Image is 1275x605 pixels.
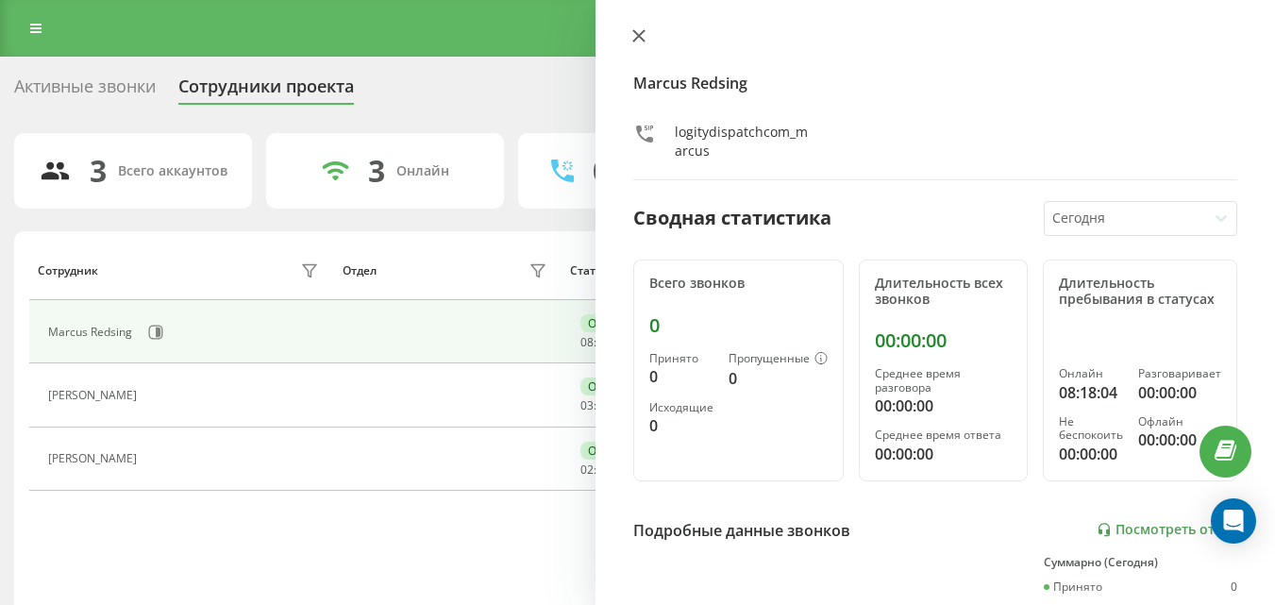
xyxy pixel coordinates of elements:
[1138,367,1221,380] div: Разговаривает
[580,334,594,350] span: 08
[580,314,640,332] div: Онлайн
[1138,429,1221,451] div: 00:00:00
[1138,381,1221,404] div: 00:00:00
[875,276,1012,308] div: Длительность всех звонков
[580,378,640,395] div: Онлайн
[633,72,1237,94] h4: Marcus Redsing
[875,367,1012,395] div: Среднее время разговора
[875,395,1012,417] div: 00:00:00
[343,264,377,277] div: Отдел
[1044,580,1102,594] div: Принято
[48,326,137,339] div: Marcus Redsing
[649,365,713,388] div: 0
[570,264,607,277] div: Статус
[649,276,828,292] div: Всего звонков
[178,76,354,106] div: Сотрудники проекта
[1059,276,1221,308] div: Длительность пребывания в статусах
[1059,367,1123,380] div: Онлайн
[649,314,828,337] div: 0
[1059,415,1123,443] div: Не беспокоить
[875,429,1012,442] div: Среднее время ответа
[593,153,610,189] div: 0
[580,463,626,477] div: : :
[1138,415,1221,429] div: Офлайн
[875,443,1012,465] div: 00:00:00
[1097,522,1237,538] a: Посмотреть отчет
[649,414,713,437] div: 0
[580,397,594,413] span: 03
[729,367,828,390] div: 0
[633,519,850,542] div: Подробные данные звонков
[1059,443,1123,465] div: 00:00:00
[1231,580,1237,594] div: 0
[48,452,142,465] div: [PERSON_NAME]
[580,442,640,460] div: Онлайн
[48,389,142,402] div: [PERSON_NAME]
[38,264,98,277] div: Сотрудник
[1211,498,1256,544] div: Open Intercom Messenger
[875,329,1012,352] div: 00:00:00
[675,123,810,160] div: logitydispatchcom_marcus
[633,204,831,232] div: Сводная статистика
[396,163,449,179] div: Онлайн
[90,153,107,189] div: 3
[580,336,626,349] div: : :
[580,462,594,478] span: 02
[1059,381,1123,404] div: 08:18:04
[118,163,227,179] div: Всего аккаунтов
[580,399,626,412] div: : :
[729,352,828,367] div: Пропущенные
[14,76,156,106] div: Активные звонки
[1044,556,1237,569] div: Суммарно (Сегодня)
[649,352,713,365] div: Принято
[649,401,713,414] div: Исходящие
[368,153,385,189] div: 3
